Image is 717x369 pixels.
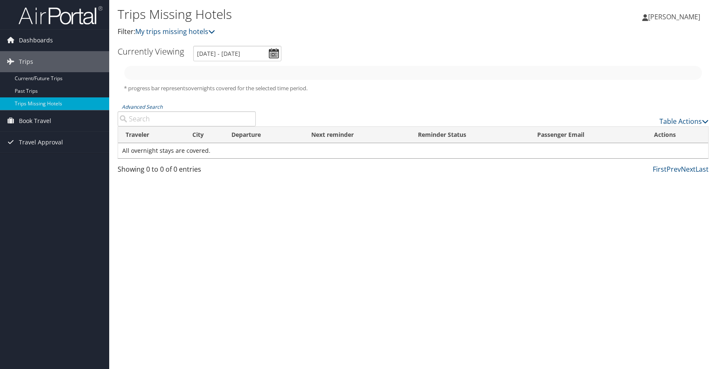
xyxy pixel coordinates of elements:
[118,5,512,23] h1: Trips Missing Hotels
[19,30,53,51] span: Dashboards
[193,46,281,61] input: [DATE] - [DATE]
[410,127,530,143] th: Reminder Status
[648,12,700,21] span: [PERSON_NAME]
[681,165,696,174] a: Next
[304,127,411,143] th: Next reminder
[224,127,303,143] th: Departure: activate to sort column descending
[135,27,215,36] a: My trips missing hotels
[118,164,256,178] div: Showing 0 to 0 of 0 entries
[659,117,709,126] a: Table Actions
[19,132,63,153] span: Travel Approval
[530,127,646,143] th: Passenger Email: activate to sort column ascending
[118,26,512,37] p: Filter:
[124,84,702,92] h5: * progress bar represents overnights covered for the selected time period.
[667,165,681,174] a: Prev
[646,127,708,143] th: Actions
[185,127,224,143] th: City: activate to sort column ascending
[118,143,708,158] td: All overnight stays are covered.
[118,46,184,57] h3: Currently Viewing
[122,103,163,110] a: Advanced Search
[19,110,51,131] span: Book Travel
[653,165,667,174] a: First
[118,111,256,126] input: Advanced Search
[696,165,709,174] a: Last
[19,51,33,72] span: Trips
[118,127,185,143] th: Traveler: activate to sort column ascending
[18,5,102,25] img: airportal-logo.png
[642,4,709,29] a: [PERSON_NAME]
